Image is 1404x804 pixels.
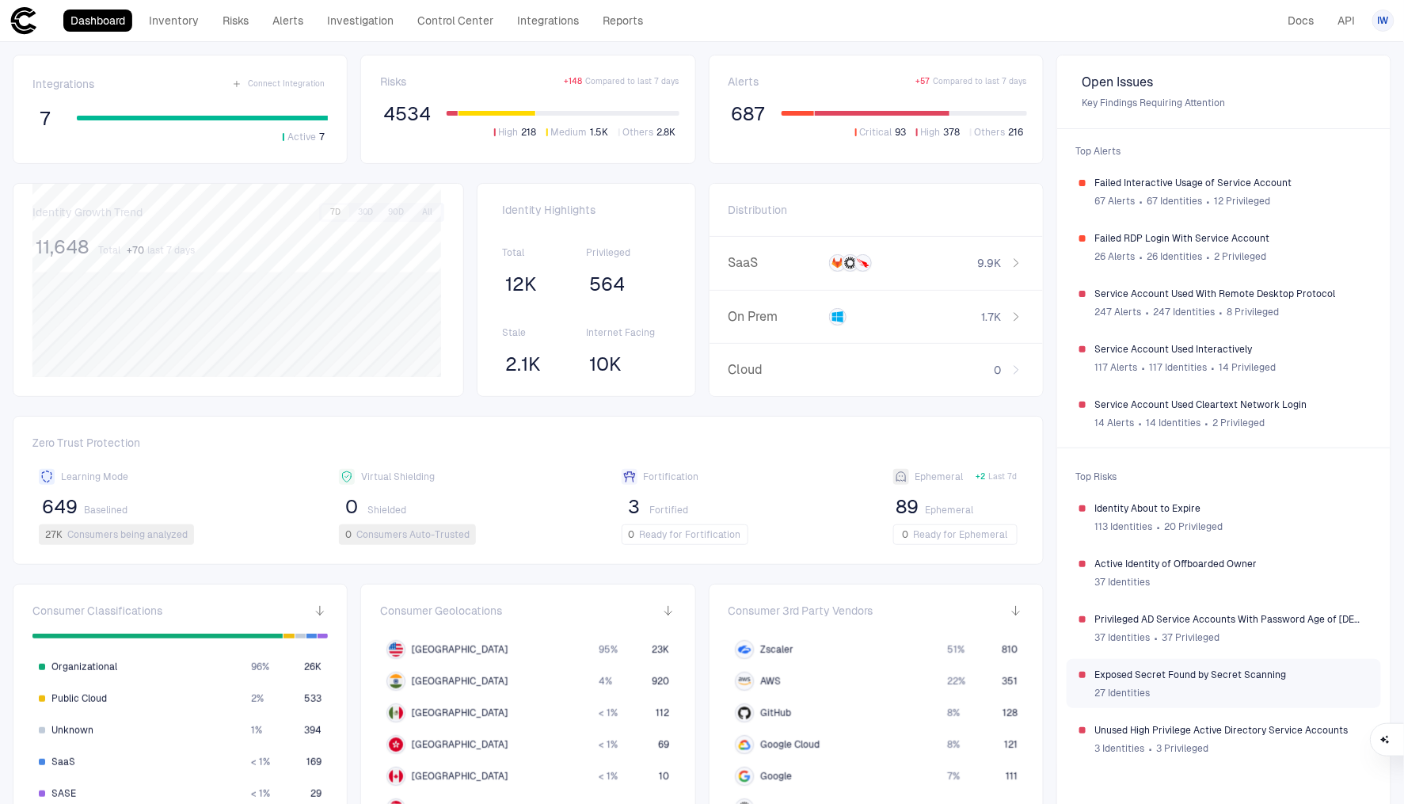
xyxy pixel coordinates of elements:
[382,205,411,219] button: 90D
[215,10,256,32] a: Risks
[1095,361,1138,374] span: 117 Alerts
[1003,707,1018,719] span: 128
[389,706,403,720] img: MX
[1095,687,1151,699] span: 27 Identities
[61,471,128,483] span: Learning Mode
[251,692,264,705] span: 2 %
[551,126,588,139] span: Medium
[738,675,751,688] div: AWS
[1148,737,1154,760] span: ∙
[265,10,310,32] a: Alerts
[914,528,1008,541] span: Ready for Ephemeral
[1095,232,1368,245] span: Failed RDP Login With Service Account
[1095,417,1135,429] span: 14 Alerts
[32,604,162,618] span: Consumer Classifications
[1141,356,1147,379] span: ∙
[565,76,583,87] span: + 148
[503,352,545,377] button: 2.1K
[51,692,107,705] span: Public Cloud
[413,205,442,219] button: All
[1067,461,1381,493] span: Top Risks
[280,130,328,144] button: Active7
[1212,417,1265,429] span: 2 Privileged
[352,205,380,219] button: 30D
[760,675,781,688] span: AWS
[903,528,909,541] span: 0
[934,76,1027,87] span: Compared to last 7 days
[1214,250,1266,263] span: 2 Privileged
[1004,738,1018,751] span: 121
[1095,742,1145,755] span: 3 Identities
[1147,250,1202,263] span: 26 Identities
[629,528,635,541] span: 0
[367,504,406,516] span: Shielded
[1139,245,1144,269] span: ∙
[650,504,689,516] span: Fortified
[599,643,618,656] span: 95 %
[319,131,325,143] span: 7
[729,101,769,127] button: 687
[729,255,823,271] span: SaaS
[40,107,51,131] span: 7
[976,471,986,482] span: + 2
[251,787,270,800] span: < 1 %
[860,126,892,139] span: Critical
[1162,631,1219,644] span: 37 Privileged
[1372,10,1394,32] button: IW
[915,471,964,483] span: Ephemeral
[1095,724,1368,737] span: Unused High Privilege Active Directory Service Accounts
[599,707,618,719] span: < 1 %
[1095,343,1368,356] span: Service Account Used Interactively
[760,738,820,751] span: Google Cloud
[628,495,640,519] span: 3
[389,642,403,657] img: US
[51,787,76,800] span: SASE
[989,471,1018,482] span: Last 7d
[310,787,322,800] span: 29
[729,74,759,89] span: Alerts
[503,203,670,217] span: Identity Highlights
[1095,558,1368,570] span: Active Identity of Offboarded Owner
[760,707,791,719] span: GitHub
[32,106,58,131] button: 7
[1149,361,1207,374] span: 117 Identities
[729,362,823,378] span: Cloud
[503,246,586,259] span: Total
[32,436,1024,456] span: Zero Trust Protection
[926,504,974,516] span: Ephemeral
[946,707,959,719] span: 8 %
[591,126,609,139] span: 1.5K
[380,604,502,618] span: Consumer Geolocations
[1082,97,1365,109] span: Key Findings Requiring Attention
[946,770,959,783] span: 7 %
[491,125,540,139] button: High218
[738,770,751,783] div: Google
[738,643,751,656] div: Zscaler
[729,203,788,217] span: Distribution
[1095,288,1368,300] span: Service Account Used With Remote Desktop Protocol
[729,309,823,325] span: On Prem
[1219,361,1276,374] span: 14 Privileged
[543,125,612,139] button: Medium1.5K
[412,643,508,656] span: [GEOGRAPHIC_DATA]
[1205,245,1211,269] span: ∙
[586,352,625,377] button: 10K
[42,495,78,519] span: 649
[893,494,923,520] button: 89
[304,692,322,705] span: 533
[1331,10,1363,32] a: API
[1002,675,1018,688] span: 351
[1154,626,1159,650] span: ∙
[1002,643,1018,656] span: 810
[732,102,766,126] span: 687
[1095,520,1153,533] span: 113 Identities
[896,495,919,519] span: 89
[1095,177,1368,189] span: Failed Interactive Usage of Service Account
[978,256,1002,270] span: 9.9K
[389,769,403,783] img: CA
[412,738,508,751] span: [GEOGRAPHIC_DATA]
[127,244,144,257] span: + 70
[251,661,269,673] span: 96 %
[412,675,508,688] span: [GEOGRAPHIC_DATA]
[946,738,959,751] span: 8 %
